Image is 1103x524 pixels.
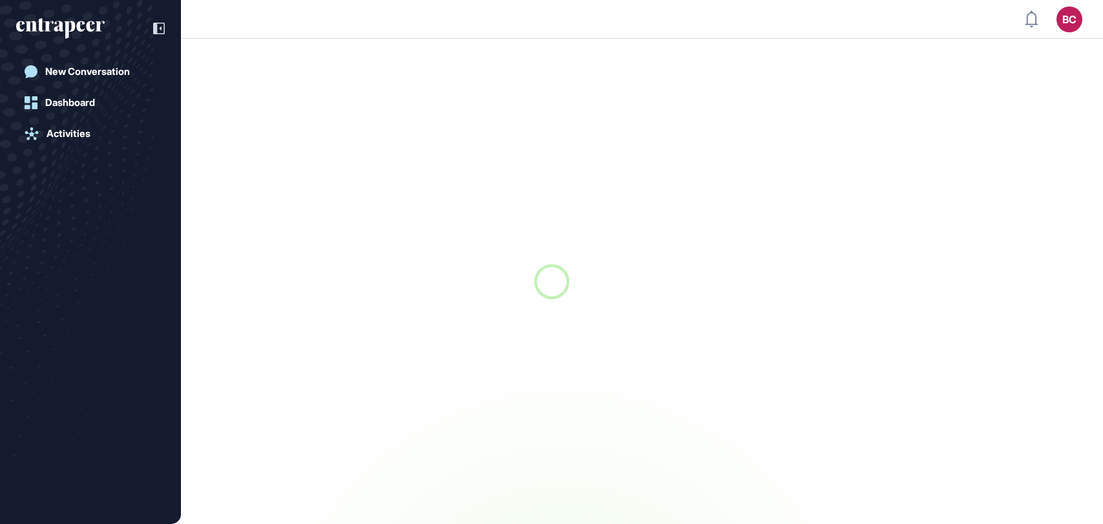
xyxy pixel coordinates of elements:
[16,90,165,116] a: Dashboard
[45,66,130,78] div: New Conversation
[1056,6,1082,32] button: BC
[47,128,90,140] div: Activities
[16,18,105,39] div: entrapeer-logo
[16,59,165,85] a: New Conversation
[45,97,95,109] div: Dashboard
[16,121,165,147] a: Activities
